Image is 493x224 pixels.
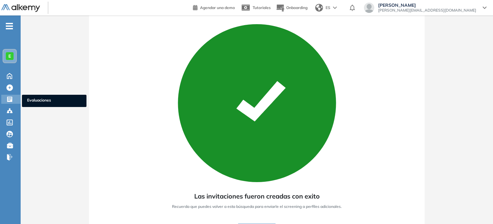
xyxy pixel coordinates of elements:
i: - [6,25,13,27]
span: [PERSON_NAME][EMAIL_ADDRESS][DOMAIN_NAME] [378,8,476,13]
span: Recuerda que puedes volver a esta búsqueda para enviarle el screening a perfiles adicionales. [172,204,342,209]
img: arrow [333,6,337,9]
span: [PERSON_NAME] [378,3,476,8]
span: Tutoriales [253,5,271,10]
img: world [315,4,323,12]
span: Onboarding [286,5,307,10]
span: E [8,54,11,59]
a: Agendar una demo [193,3,235,11]
span: Agendar una demo [200,5,235,10]
button: Onboarding [276,1,307,15]
span: Las invitaciones fueron creadas con exito [194,191,320,201]
span: Evaluaciones [27,97,81,104]
span: ES [326,5,330,11]
img: Logo [1,4,40,12]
